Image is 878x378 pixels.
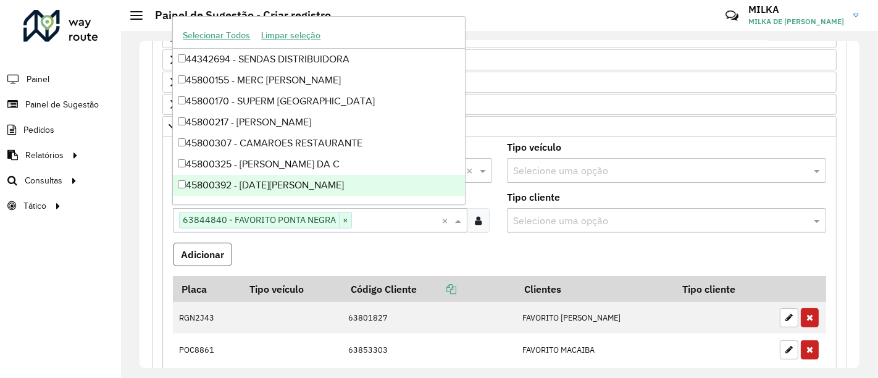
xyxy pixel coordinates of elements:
[173,243,232,266] button: Adicionar
[27,73,49,86] span: Painel
[173,91,465,112] div: 45800170 - SUPERM [GEOGRAPHIC_DATA]
[748,4,844,15] h3: MILKA
[162,94,837,115] a: Orientações Rota Vespertina Janela de horário extraordinária
[748,16,844,27] span: MILKA DE [PERSON_NAME]
[25,149,64,162] span: Relatórios
[719,2,745,29] a: Contato Rápido
[417,283,456,295] a: Copiar
[173,70,465,91] div: 45800155 - MERC [PERSON_NAME]
[507,190,560,204] label: Tipo cliente
[173,302,241,334] td: RGN2J43
[162,49,837,70] a: Mapas Sugeridos: Placa-Cliente
[25,98,99,111] span: Painel de Sugestão
[173,196,465,217] div: 45800473 - CLEIDE [PERSON_NAME]
[173,154,465,175] div: 45800325 - [PERSON_NAME] DA C
[516,334,674,366] td: FAVORITO MACAIBA
[173,112,465,133] div: 45800217 - [PERSON_NAME]
[173,133,465,154] div: 45800307 - CAMAROES RESTAURANTE
[241,276,342,302] th: Tipo veículo
[674,276,773,302] th: Tipo cliente
[507,140,561,154] label: Tipo veículo
[180,212,339,227] span: 63844840 - FAVORITO PONTA NEGRA
[441,213,452,228] span: Clear all
[342,276,516,302] th: Código Cliente
[256,26,326,45] button: Limpar seleção
[173,175,465,196] div: 45800392 - [DATE][PERSON_NAME]
[173,49,465,70] div: 44342694 - SENDAS DISTRIBUIDORA
[342,334,516,366] td: 63853303
[516,276,674,302] th: Clientes
[25,174,62,187] span: Consultas
[466,163,477,178] span: Clear all
[162,116,837,137] a: Pre-Roteirização AS / Orientações
[177,26,256,45] button: Selecionar Todos
[172,16,466,204] ng-dropdown-panel: Options list
[339,213,351,228] span: ×
[342,302,516,334] td: 63801827
[173,276,241,302] th: Placa
[516,302,674,334] td: FAVORITO [PERSON_NAME]
[23,124,54,136] span: Pedidos
[23,199,46,212] span: Tático
[162,72,837,93] a: Rota Noturna/Vespertina
[173,334,241,366] td: POC8861
[143,9,331,22] h2: Painel de Sugestão - Criar registro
